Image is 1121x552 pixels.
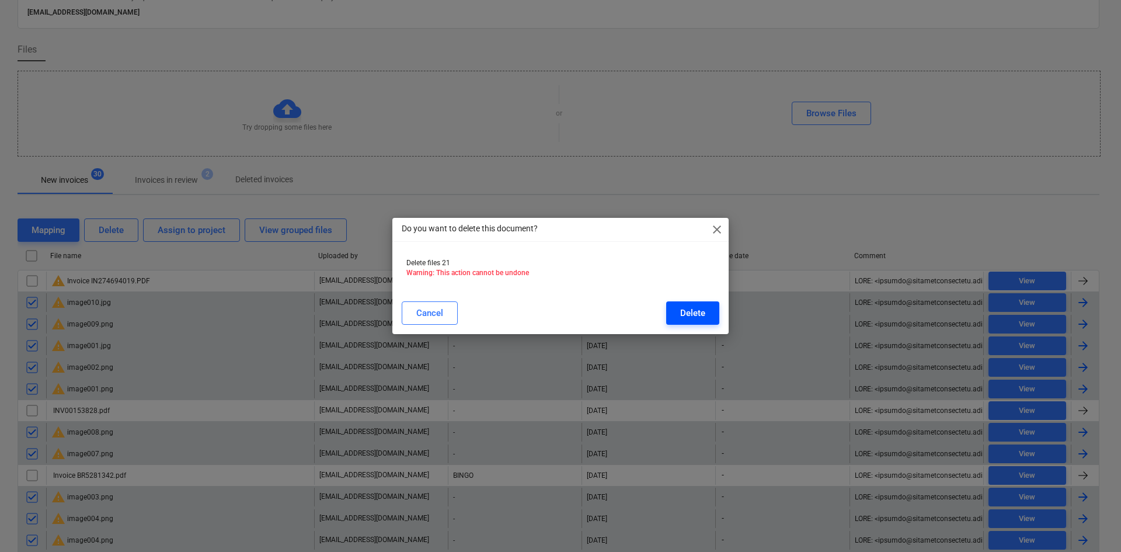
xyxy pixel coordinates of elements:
[402,301,458,325] button: Cancel
[416,305,443,321] div: Cancel
[710,223,724,237] span: close
[1063,496,1121,552] iframe: Chat Widget
[402,223,538,235] p: Do you want to delete this document?
[406,258,715,268] p: Delete files 21
[406,268,715,278] p: Warning: This action cannot be undone
[666,301,719,325] button: Delete
[680,305,705,321] div: Delete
